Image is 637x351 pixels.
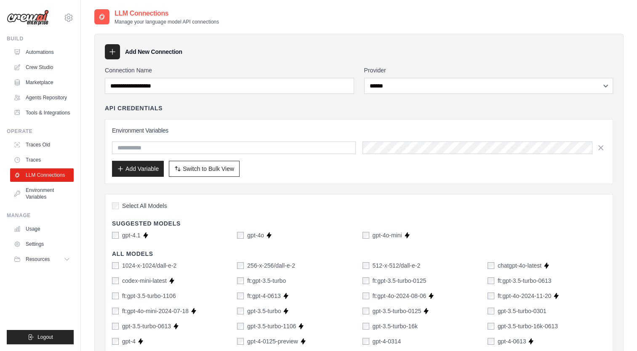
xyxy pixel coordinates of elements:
input: ft:gpt-4o-2024-08-06 [362,292,369,299]
h4: API Credentials [105,104,163,112]
img: Logo [7,10,49,26]
input: ft:gpt-4-0613 [237,292,244,299]
label: gpt-3.5-turbo [247,307,281,315]
label: ft:gpt-3.5-turbo-0613 [498,277,552,285]
button: Logout [7,330,74,344]
a: Crew Studio [10,61,74,74]
input: gpt-3.5-turbo-16k [362,323,369,330]
input: gpt-4o [237,232,244,239]
label: ft:gpt-4o-mini-2024-07-18 [122,307,189,315]
a: Settings [10,237,74,251]
label: 256-x-256/dall-e-2 [247,261,295,270]
label: codex-mini-latest [122,277,167,285]
input: gpt-3.5-turbo-0301 [488,308,494,314]
a: Traces [10,153,74,167]
div: Manage [7,212,74,219]
label: 512-x-512/dall-e-2 [373,261,421,270]
span: Switch to Bulk View [183,165,234,173]
input: 256-x-256/dall-e-2 [237,262,244,269]
input: gpt-3.5-turbo-1106 [237,323,244,330]
a: Traces Old [10,138,74,152]
input: gpt-4 [112,338,119,345]
a: Automations [10,45,74,59]
button: Add Variable [112,161,164,177]
label: gpt-4.1 [122,231,141,239]
label: gpt-3.5-turbo-16k [373,322,418,330]
input: ft:gpt-4o-2024-11-20 [488,292,494,299]
input: Select All Models [112,202,119,209]
label: gpt-3.5-turbo-0301 [498,307,546,315]
span: Resources [26,256,50,263]
input: 512-x-512/dall-e-2 [362,262,369,269]
input: gpt-4-0613 [488,338,494,345]
div: Build [7,35,74,42]
input: gpt-4-0314 [362,338,369,345]
label: gpt-4-0314 [373,337,401,346]
label: gpt-4-0613 [498,337,526,346]
label: ft:gpt-3.5-turbo-1106 [122,292,176,300]
a: Environment Variables [10,183,74,204]
label: gpt-4-0125-preview [247,337,298,346]
input: ft:gpt-3.5-turbo-0125 [362,277,369,284]
label: Provider [364,66,613,74]
label: ft:gpt-3.5-turbo-0125 [373,277,426,285]
input: ft:gpt-3.5-turbo [237,277,244,284]
label: gpt-3.5-turbo-0613 [122,322,171,330]
label: gpt-4 [122,337,136,346]
input: codex-mini-latest [112,277,119,284]
h4: All Models [112,250,606,258]
a: LLM Connections [10,168,74,182]
label: gpt-4o [247,231,264,239]
label: gpt-3.5-turbo-16k-0613 [498,322,558,330]
input: ft:gpt-3.5-turbo-0613 [488,277,494,284]
input: 1024-x-1024/dall-e-2 [112,262,119,269]
label: gpt-3.5-turbo-0125 [373,307,421,315]
button: Switch to Bulk View [169,161,240,177]
input: chatgpt-4o-latest [488,262,494,269]
input: gpt-4-0125-preview [237,338,244,345]
span: Select All Models [122,202,167,210]
h3: Add New Connection [125,48,182,56]
label: ft:gpt-4o-2024-11-20 [498,292,552,300]
button: Resources [10,253,74,266]
h4: Suggested Models [112,219,606,228]
a: Usage [10,222,74,236]
input: gpt-3.5-turbo [237,308,244,314]
input: gpt-3.5-turbo-0613 [112,323,119,330]
p: Manage your language model API connections [115,19,219,25]
div: Operate [7,128,74,135]
h2: LLM Connections [115,8,219,19]
a: Marketplace [10,76,74,89]
label: ft:gpt-3.5-turbo [247,277,286,285]
a: Tools & Integrations [10,106,74,120]
input: gpt-3.5-turbo-16k-0613 [488,323,494,330]
label: ft:gpt-4-0613 [247,292,280,300]
label: Connection Name [105,66,354,74]
a: Agents Repository [10,91,74,104]
input: ft:gpt-3.5-turbo-1106 [112,292,119,299]
span: Logout [37,334,53,340]
label: gpt-4o-mini [373,231,402,239]
input: gpt-4.1 [112,232,119,239]
label: gpt-3.5-turbo-1106 [247,322,296,330]
input: gpt-3.5-turbo-0125 [362,308,369,314]
input: gpt-4o-mini [362,232,369,239]
input: ft:gpt-4o-mini-2024-07-18 [112,308,119,314]
label: chatgpt-4o-latest [498,261,541,270]
label: 1024-x-1024/dall-e-2 [122,261,176,270]
label: ft:gpt-4o-2024-08-06 [373,292,426,300]
h3: Environment Variables [112,126,606,135]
